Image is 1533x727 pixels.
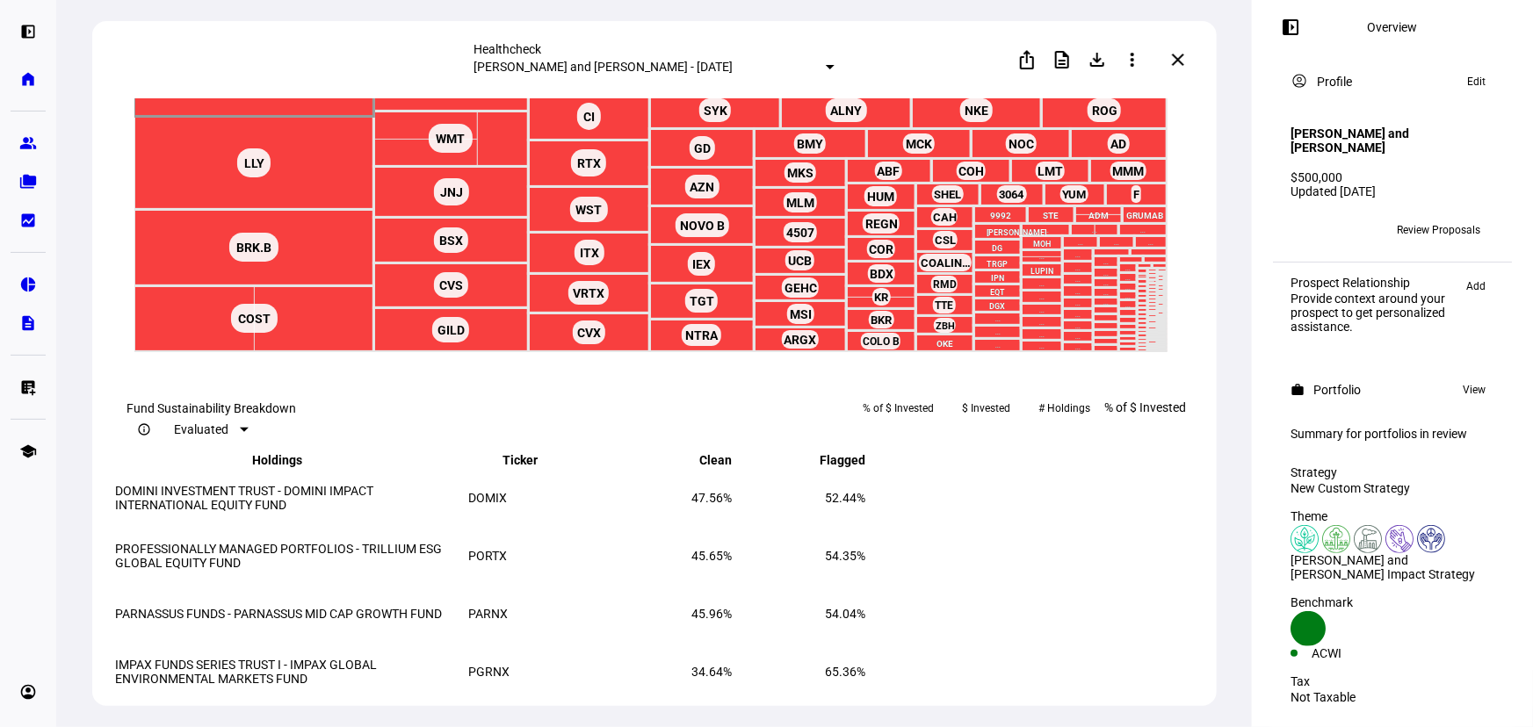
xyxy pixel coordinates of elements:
text: ... [1075,277,1081,283]
div: Benchmark [1291,595,1494,609]
div: Prospect Relationship [1291,276,1457,290]
span: % of $ Invested [1105,400,1187,414]
text: ... [1039,320,1045,326]
button: Edit [1458,71,1494,92]
eth-mat-symbol: left_panel_open [19,23,37,40]
span: View [1463,379,1486,400]
text: ... [1075,265,1081,271]
text: REGN [865,217,898,231]
span: DOMIX [469,491,508,505]
text: ... [1103,299,1109,306]
a: description [11,306,46,341]
a: group [11,126,46,161]
eth-mat-symbol: home [19,70,37,88]
text: NOC [1009,137,1034,151]
text: ... [1039,281,1045,287]
text: BSX [439,234,463,248]
text: COST [238,312,271,326]
mat-select-trigger: [PERSON_NAME] and [PERSON_NAME] - [DATE] [474,60,733,74]
mat-icon: account_circle [1291,72,1308,90]
text: MCK [906,137,932,151]
text: ... [1103,259,1109,265]
text: ARGX [784,333,816,347]
text: ... [1125,275,1131,281]
text: BMY [797,137,823,151]
div: Healthcheck [474,42,834,56]
text: ... [1075,344,1081,350]
text: COALIN… [921,256,971,270]
text: AD [1110,137,1126,151]
text: NTRA [685,328,719,342]
text: CVS [439,278,463,292]
text: ... [1075,312,1081,318]
div: Portfolio [1313,383,1361,397]
text: CI [583,110,595,124]
div: Strategy [1291,465,1494,479]
div: Not Taxable [1291,690,1494,704]
text: ... [1114,240,1119,246]
text: ALNY [830,104,862,118]
div: $500,000 [1291,170,1494,184]
text: OKE [936,339,953,349]
text: EQT [990,288,1005,297]
div: Provide context around your prospect to get personalized assistance. [1291,292,1457,334]
div: [PERSON_NAME] and [PERSON_NAME] Impact Strategy [1291,553,1494,581]
text: GILD [437,323,465,337]
text: LLY [244,156,264,170]
img: deforestation.colored.svg [1322,525,1350,553]
a: home [11,61,46,97]
button: Review Proposals [1383,216,1494,244]
text: STE [1043,211,1059,220]
span: PGRNX [469,665,510,679]
span: IMPAX FUNDS SERIES TRUST I - IMPAX GLOBAL ENVIRONMENTAL MARKETS FUND [116,658,378,686]
img: climateChange.colored.svg [1291,525,1319,553]
text: IPN [991,274,1004,283]
span: 52.44% [826,491,866,505]
eth-mat-symbol: list_alt_add [19,378,37,396]
div: ACWI [1312,646,1392,660]
button: # Holdings [1025,394,1105,422]
text: F [1133,188,1139,201]
span: Evaluated [175,422,229,436]
span: 54.04% [826,607,866,621]
text: ... [1039,294,1045,300]
span: Edit [1467,71,1486,92]
button: % of $ Invested [850,394,949,422]
text: AZN [690,180,714,194]
img: humanRights.colored.svg [1417,525,1445,553]
text: ... [1125,265,1131,271]
text: RTX [577,156,601,170]
mat-icon: work [1291,383,1305,397]
text: HUM [867,190,894,204]
span: # Holdings [1039,394,1091,422]
span: PARNX [469,607,509,621]
text: TRGP [987,260,1008,269]
text: ... [1125,293,1131,299]
text: TTE [935,299,953,312]
text: ... [1075,323,1081,329]
span: 34.64% [692,665,733,679]
span: BB [1298,224,1312,236]
text: ... [1148,240,1153,246]
text: 9992 [990,211,1011,220]
span: $ Invested [963,394,1011,422]
mat-icon: close [1168,49,1189,70]
text: ... [1075,300,1081,306]
span: PROFESSIONALLY MANAGED PORTFOLIOS - TRILLIUM ESG GLOBAL EQUITY FUND [116,542,443,570]
eth-mat-symbol: group [19,134,37,152]
mat-icon: description [1052,49,1073,70]
span: 45.96% [692,607,733,621]
text: ... [995,329,1001,335]
text: CAH [933,211,957,224]
h4: [PERSON_NAME] and [PERSON_NAME] [1291,126,1494,155]
text: ... [1092,227,1097,234]
text: ... [1044,227,1049,234]
img: pollution.colored.svg [1354,525,1382,553]
eth-mat-symbol: bid_landscape [19,212,37,229]
text: ROG [1092,104,1117,118]
eth-panel-overview-card-header: Profile [1291,71,1494,92]
text: CVX [577,326,601,340]
text: VRTX [573,286,604,300]
button: $ Invested [949,394,1025,422]
text: WMT [436,132,465,146]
